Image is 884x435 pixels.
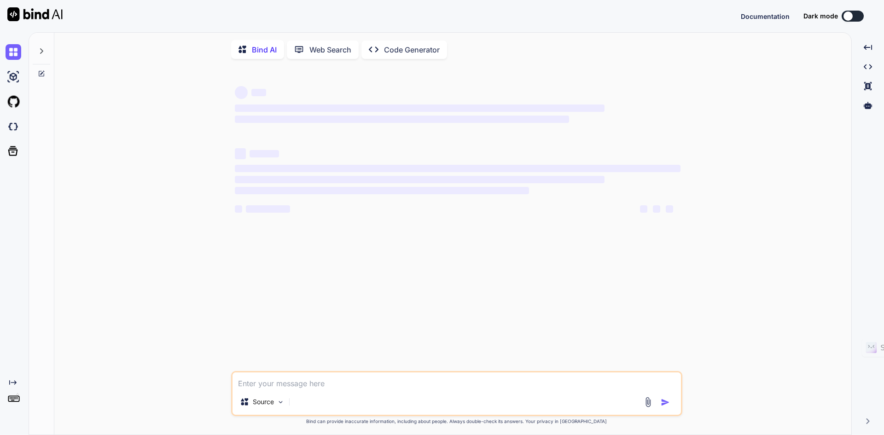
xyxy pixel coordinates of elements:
span: ‌ [235,86,248,99]
span: ‌ [640,205,647,213]
img: icon [661,398,670,407]
span: ‌ [653,205,660,213]
span: ‌ [251,89,266,96]
span: ‌ [235,104,605,112]
span: Documentation [741,12,790,20]
p: Bind can provide inaccurate information, including about people. Always double-check its answers.... [231,418,682,425]
button: Documentation [741,12,790,21]
span: ‌ [235,165,680,172]
img: attachment [643,397,653,407]
p: Code Generator [384,44,440,55]
p: Source [253,397,274,406]
img: ai-studio [6,69,21,85]
span: ‌ [235,176,605,183]
span: ‌ [250,150,279,157]
p: Web Search [309,44,351,55]
span: ‌ [235,187,529,194]
span: ‌ [246,205,290,213]
span: ‌ [235,116,569,123]
p: Bind AI [252,44,277,55]
span: Dark mode [803,12,838,21]
span: ‌ [235,205,242,213]
img: githubLight [6,94,21,110]
img: Pick Models [277,398,285,406]
img: Bind AI [7,7,63,21]
span: ‌ [666,205,673,213]
img: chat [6,44,21,60]
span: ‌ [235,148,246,159]
img: darkCloudIdeIcon [6,119,21,134]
